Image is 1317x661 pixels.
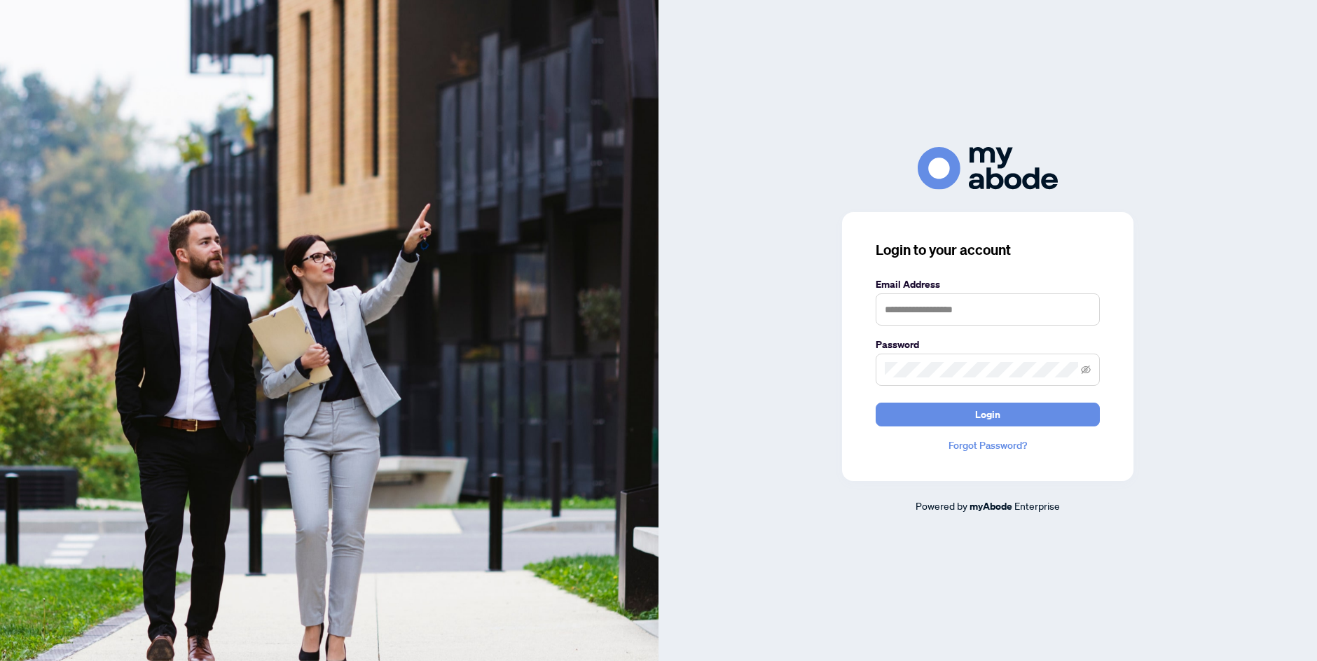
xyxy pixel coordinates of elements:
h3: Login to your account [876,240,1100,260]
img: ma-logo [918,147,1058,190]
button: Login [876,403,1100,426]
span: eye-invisible [1081,365,1091,375]
label: Password [876,337,1100,352]
a: myAbode [970,499,1012,514]
label: Email Address [876,277,1100,292]
span: Login [975,403,1000,426]
span: Powered by [916,499,967,512]
a: Forgot Password? [876,438,1100,453]
span: Enterprise [1014,499,1060,512]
